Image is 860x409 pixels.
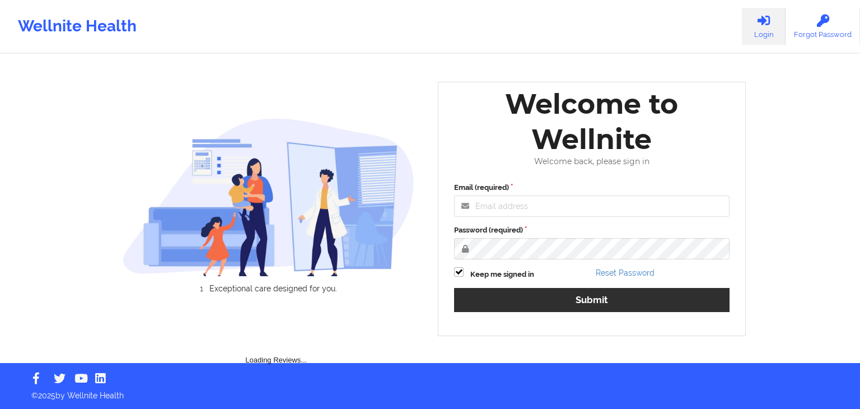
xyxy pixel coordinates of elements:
[454,225,730,236] label: Password (required)
[446,157,737,166] div: Welcome back, please sign in
[454,196,730,217] input: Email address
[596,268,655,277] a: Reset Password
[132,284,414,293] li: Exceptional care designed for you.
[24,382,836,401] p: © 2025 by Wellnite Health
[123,312,431,366] div: Loading Reviews...
[446,86,737,157] div: Welcome to Wellnite
[742,8,786,45] a: Login
[123,118,415,276] img: wellnite-auth-hero_200.c722682e.png
[470,269,534,280] label: Keep me signed in
[454,288,730,312] button: Submit
[786,8,860,45] a: Forgot Password
[454,182,730,193] label: Email (required)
